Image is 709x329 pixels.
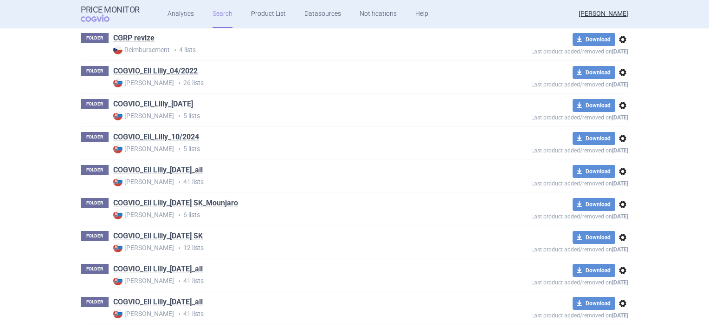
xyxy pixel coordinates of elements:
[113,198,238,210] h1: COGVIO_Eli Lilly_18.03.2025 SK_Mounjaro
[113,144,464,154] p: 5 lists
[113,297,203,309] h1: COGVIO_Eli Lilly_8.3.2023_all
[612,48,628,55] strong: [DATE]
[81,5,140,14] strong: Price Monitor
[81,264,109,274] p: FOLDER
[113,243,464,253] p: 12 lists
[612,114,628,121] strong: [DATE]
[174,112,183,121] i: •
[573,66,615,79] button: Download
[113,66,198,78] h1: COGVIO_Eli Lilly_04/2022
[113,210,122,219] img: SK
[113,309,464,319] p: 41 lists
[113,99,193,109] a: COGVIO_Eli_Lilly_[DATE]
[113,45,122,54] img: CZ
[113,78,464,88] p: 26 lists
[573,264,615,277] button: Download
[113,132,199,142] a: COGVIO_Eli_Lilly_10/2024
[174,178,183,187] i: •
[464,211,628,220] p: Last product added/removed on
[113,231,203,243] h1: COGVIO_Eli Lilly_4.11.2024 SK
[113,144,122,153] img: SK
[464,112,628,121] p: Last product added/removed on
[81,99,109,109] p: FOLDER
[573,99,615,112] button: Download
[573,231,615,244] button: Download
[113,264,203,276] h1: COGVIO_Eli Lilly_5.10.2022_all
[174,145,183,154] i: •
[113,111,464,121] p: 5 lists
[113,33,155,43] a: CGRP revize
[113,111,174,120] strong: [PERSON_NAME]
[113,45,170,54] strong: Reimbursement
[81,33,109,43] p: FOLDER
[464,79,628,88] p: Last product added/removed on
[174,276,183,286] i: •
[113,297,203,307] a: COGVIO_Eli Lilly_[DATE]_all
[612,246,628,253] strong: [DATE]
[464,46,628,55] p: Last product added/removed on
[81,66,109,76] p: FOLDER
[464,277,628,286] p: Last product added/removed on
[612,147,628,154] strong: [DATE]
[170,46,179,55] i: •
[113,78,122,87] img: SK
[464,145,628,154] p: Last product added/removed on
[113,243,122,252] img: SK
[573,132,615,145] button: Download
[113,177,174,186] strong: [PERSON_NAME]
[113,132,199,144] h1: COGVIO_Eli_Lilly_10/2024
[113,276,464,286] p: 41 lists
[113,45,464,55] p: 4 lists
[113,210,464,220] p: 6 lists
[113,309,122,318] img: SK
[612,279,628,286] strong: [DATE]
[174,243,183,253] i: •
[113,231,203,241] a: COGVIO_Eli Lilly_[DATE] SK
[81,132,109,142] p: FOLDER
[174,309,183,319] i: •
[81,5,140,23] a: Price MonitorCOGVIO
[113,276,174,285] strong: [PERSON_NAME]
[113,99,193,111] h1: COGVIO_Eli_Lilly_06.10.2025
[113,276,122,285] img: SK
[113,66,198,76] a: COGVIO_Eli Lilly_04/2022
[174,211,183,220] i: •
[113,210,174,219] strong: [PERSON_NAME]
[113,177,464,187] p: 41 lists
[113,165,203,177] h1: COGVIO_Eli Lilly_13.10.2023_all
[612,213,628,220] strong: [DATE]
[113,243,174,252] strong: [PERSON_NAME]
[113,111,122,120] img: SK
[612,180,628,187] strong: [DATE]
[612,312,628,319] strong: [DATE]
[113,177,122,186] img: SK
[81,297,109,307] p: FOLDER
[464,310,628,319] p: Last product added/removed on
[81,14,122,22] span: COGVIO
[573,297,615,310] button: Download
[81,231,109,241] p: FOLDER
[81,165,109,175] p: FOLDER
[113,165,203,175] a: COGVIO_Eli Lilly_[DATE]_all
[612,81,628,88] strong: [DATE]
[113,33,155,45] h1: CGRP revize
[464,178,628,187] p: Last product added/removed on
[573,198,615,211] button: Download
[113,144,174,153] strong: [PERSON_NAME]
[113,78,174,87] strong: [PERSON_NAME]
[464,244,628,253] p: Last product added/removed on
[573,33,615,46] button: Download
[573,165,615,178] button: Download
[174,79,183,88] i: •
[81,198,109,208] p: FOLDER
[113,198,238,208] a: COGVIO_Eli Lilly_[DATE] SK_Mounjaro
[113,309,174,318] strong: [PERSON_NAME]
[113,264,203,274] a: COGVIO_Eli Lilly_[DATE]_all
